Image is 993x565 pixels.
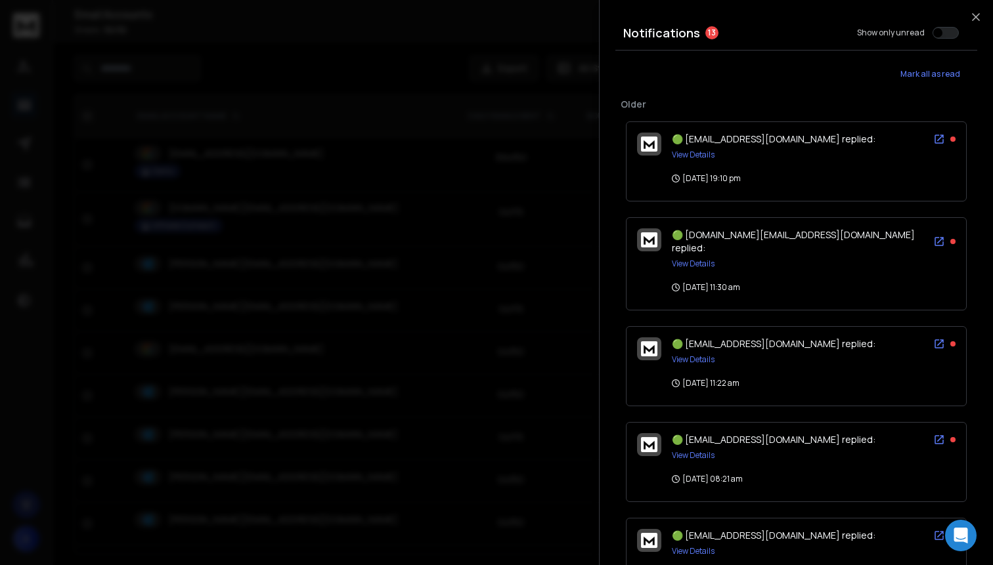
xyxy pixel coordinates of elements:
span: 13 [705,26,718,39]
button: View Details [672,354,715,365]
button: Mark all as read [883,61,977,87]
p: [DATE] 11:30 am [672,282,740,293]
div: Open Intercom Messenger [945,520,977,551]
button: View Details [672,259,715,269]
span: Mark all as read [900,69,960,79]
button: View Details [672,546,715,556]
span: 🟢 [EMAIL_ADDRESS][DOMAIN_NAME] replied: [672,337,875,350]
span: 🟢 [DOMAIN_NAME][EMAIL_ADDRESS][DOMAIN_NAME] replied: [672,228,915,254]
span: 🟢 [EMAIL_ADDRESS][DOMAIN_NAME] replied: [672,433,875,446]
p: [DATE] 08:21 am [672,474,743,484]
h3: Notifications [623,24,700,42]
img: logo [641,437,657,452]
p: [DATE] 19:10 pm [672,173,741,184]
span: 🟢 [EMAIL_ADDRESS][DOMAIN_NAME] replied: [672,529,875,541]
img: logo [641,232,657,247]
button: View Details [672,450,715,461]
img: logo [641,341,657,356]
button: View Details [672,150,715,160]
img: logo [641,533,657,548]
label: Show only unread [857,28,925,38]
p: Older [621,98,972,111]
span: 🟢 [EMAIL_ADDRESS][DOMAIN_NAME] replied: [672,133,875,145]
p: [DATE] 11:22 am [672,378,739,388]
img: logo [641,136,657,152]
